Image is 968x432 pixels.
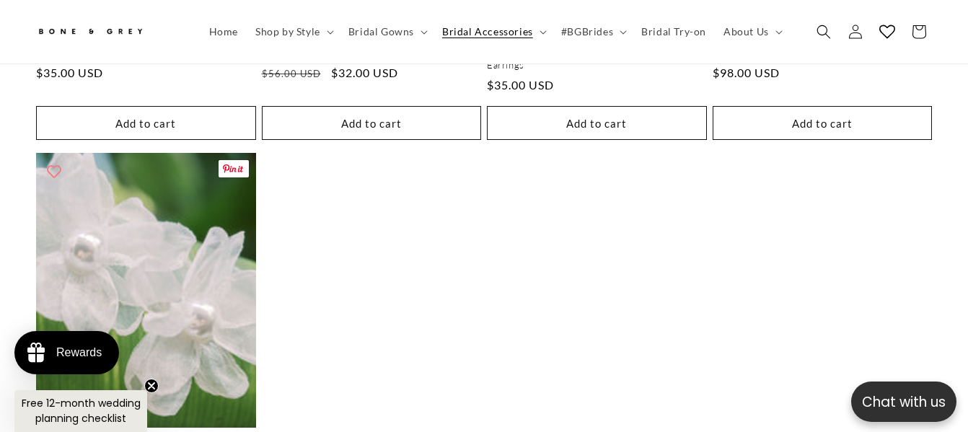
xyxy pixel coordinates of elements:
img: Bone and Grey Bridal [36,20,144,44]
button: Add to cart [487,106,707,140]
summary: Shop by Style [247,17,340,47]
span: #BGBrides [561,25,613,38]
a: Bridal Try-on [633,17,715,47]
a: [PERSON_NAME] Gold Asymmetric Silk Ribbon Earrings [487,48,707,72]
span: About Us [723,25,769,38]
button: Add to cart [36,106,256,140]
span: Bridal Try-on [641,25,706,38]
summary: Bridal Accessories [434,17,553,47]
a: Home [201,17,247,47]
a: Bone and Grey Bridal [31,14,186,49]
span: Bridal Gowns [348,25,414,38]
button: Add to cart [262,106,482,140]
button: Add to cart [713,106,933,140]
span: Bridal Accessories [442,25,533,38]
span: Free 12-month wedding planning checklist [22,396,141,426]
div: Rewards [56,346,102,359]
summary: Search [808,16,840,48]
span: Shop by Style [255,25,320,38]
summary: Bridal Gowns [340,17,434,47]
div: Free 12-month wedding planning checklistClose teaser [14,390,147,432]
button: Open chatbox [851,382,956,422]
button: Close teaser [144,379,159,393]
summary: #BGBrides [553,17,633,47]
summary: About Us [715,17,788,47]
p: Chat with us [851,392,956,413]
span: Home [209,25,238,38]
button: Add to wishlist [40,157,69,185]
